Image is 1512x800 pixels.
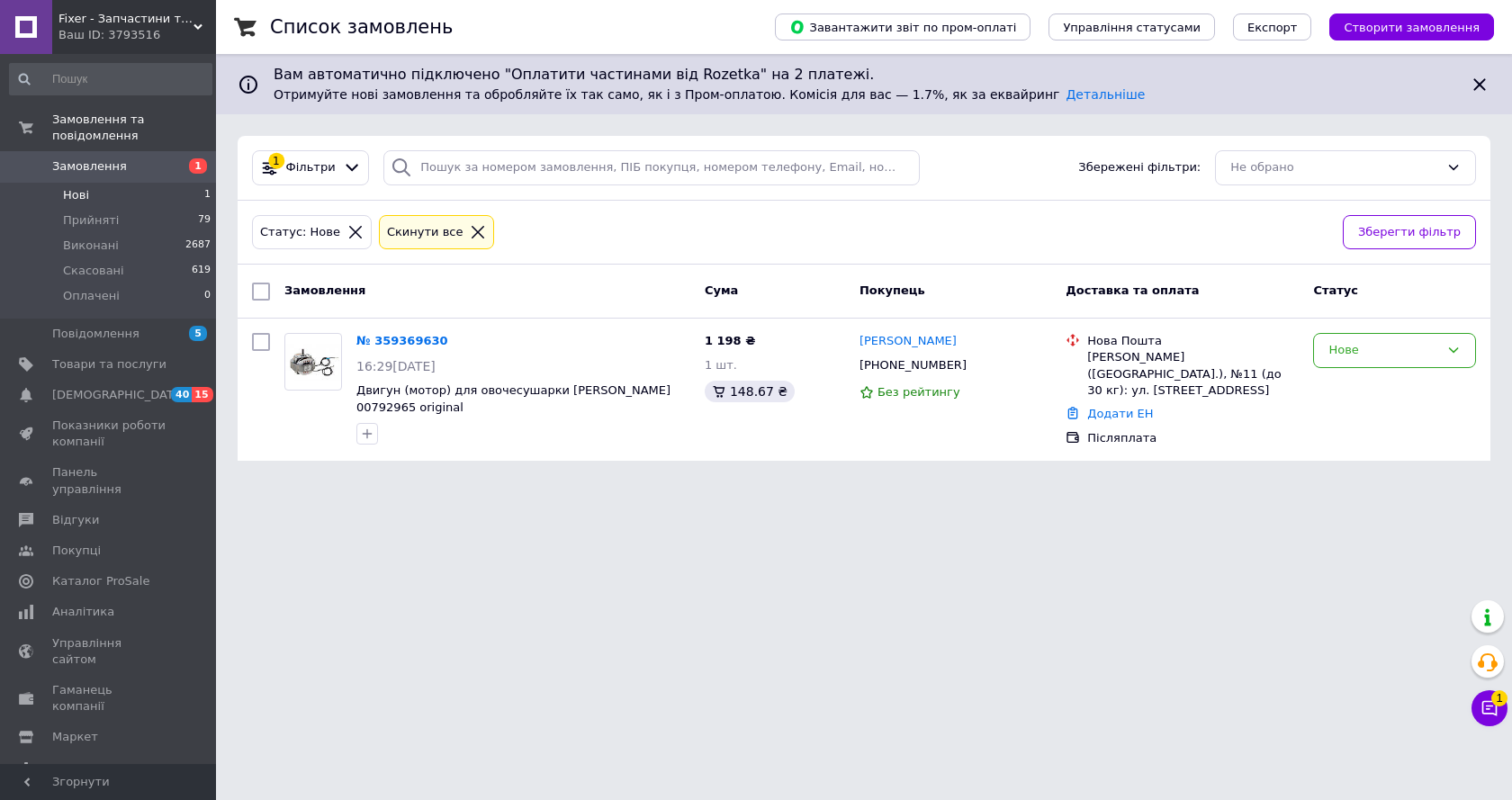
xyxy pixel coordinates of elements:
span: Збережені фільтри: [1078,159,1201,176]
span: Скасовані [63,263,124,279]
span: Покупець [859,283,925,297]
div: Нова Пошта [1087,333,1299,349]
span: Оплачені [63,288,120,304]
span: Замовлення та повідомлення [52,112,216,144]
a: Додати ЕН [1087,407,1153,420]
span: Замовлення [52,158,127,175]
span: Показники роботи компанії [52,418,166,450]
div: [PERSON_NAME] ([GEOGRAPHIC_DATA].), №11 (до 30 кг): ул. [STREET_ADDRESS] [1087,349,1299,399]
input: Пошук за номером замовлення, ПІБ покупця, номером телефону, Email, номером накладної [383,150,920,185]
div: 148.67 ₴ [705,381,795,402]
span: Аналітика [52,604,114,620]
span: Покупці [52,543,101,559]
span: Фільтри [286,159,336,176]
button: Управління статусами [1048,13,1215,40]
span: 0 [204,288,211,304]
span: Панель управління [52,464,166,497]
span: 1 [204,187,211,203]
span: Гаманець компанії [52,682,166,715]
button: Експорт [1233,13,1312,40]
button: Завантажити звіт по пром-оплаті [775,13,1030,40]
button: Чат з покупцем1 [1471,690,1507,726]
div: [PHONE_NUMBER] [856,354,970,377]
input: Пошук [9,63,212,95]
span: 79 [198,212,211,229]
span: Створити замовлення [1344,21,1480,34]
span: Отримуйте нові замовлення та обробляйте їх так само, як і з Пром-оплатою. Комісія для вас — 1.7%,... [274,87,1145,102]
div: Ваш ID: 3793516 [58,27,216,43]
a: Детальніше [1066,87,1145,102]
span: Експорт [1247,21,1298,34]
span: Статус [1313,283,1358,297]
span: 1 шт. [705,358,737,372]
span: Вам автоматично підключено "Оплатити частинами від Rozetka" на 2 платежі. [274,65,1454,85]
span: Замовлення [284,283,365,297]
a: № 359369630 [356,334,448,347]
span: 1 [1491,690,1507,706]
span: 16:29[DATE] [356,359,436,373]
span: Без рейтингу [877,385,960,399]
span: Товари та послуги [52,356,166,373]
h1: Список замовлень [270,16,453,38]
div: Cкинути все [383,223,467,242]
a: Двигун (мотор) для овочесушарки [PERSON_NAME] 00792965 original [356,383,670,414]
div: 1 [268,153,284,169]
a: Фото товару [284,333,342,391]
span: 40 [171,387,192,402]
div: Не обрано [1230,158,1439,177]
span: 619 [192,263,211,279]
span: Виконані [63,238,119,254]
a: [PERSON_NAME] [859,333,957,350]
span: Fixer - Запчастини та аксесуари до побутової техніки [58,11,193,27]
span: Cума [705,283,738,297]
span: Зберегти фільтр [1358,223,1461,242]
a: Створити замовлення [1311,20,1494,33]
span: Нові [63,187,89,203]
span: Каталог ProSale [52,573,149,589]
span: 1 [189,158,207,174]
span: 2687 [185,238,211,254]
span: 5 [189,326,207,341]
span: Доставка та оплата [1066,283,1199,297]
span: Маркет [52,729,98,745]
button: Створити замовлення [1329,13,1494,40]
div: Нове [1328,341,1439,360]
span: Управління сайтом [52,635,166,668]
span: Завантажити звіт по пром-оплаті [789,19,1016,35]
span: Управління статусами [1063,21,1201,34]
span: Повідомлення [52,326,139,342]
button: Зберегти фільтр [1343,215,1476,250]
span: [DEMOGRAPHIC_DATA] [52,387,185,403]
span: Відгуки [52,512,99,528]
span: 1 198 ₴ [705,334,755,347]
span: Налаштування [52,760,144,777]
span: Прийняті [63,212,119,229]
span: 15 [192,387,212,402]
div: Післяплата [1087,430,1299,446]
div: Статус: Нове [256,223,344,242]
img: Фото товару [285,344,341,381]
